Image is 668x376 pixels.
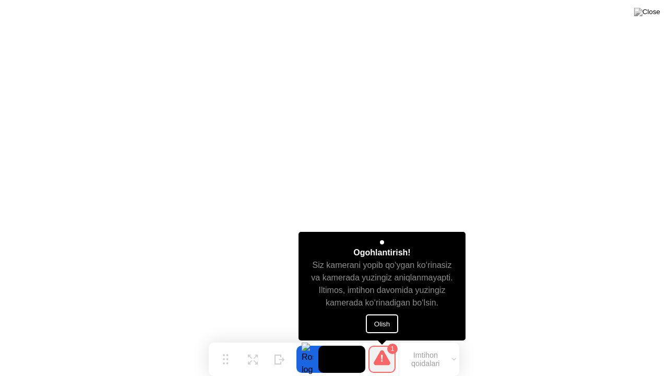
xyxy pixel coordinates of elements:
img: Close [634,8,660,16]
div: Siz kamerani yopib qo‘ygan ko‘rinasiz va kamerada yuzingiz aniqlanmayapti. Iltimos, imtihon davom... [308,259,457,309]
div: 1 [387,344,398,354]
button: Olish [366,314,398,333]
div: Ogohlantirish! [353,246,410,259]
button: Imtihon qoidalari [399,350,459,368]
